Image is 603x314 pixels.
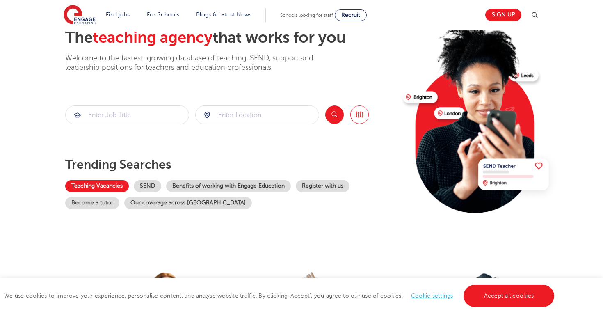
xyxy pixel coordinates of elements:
[341,12,360,18] span: Recruit
[64,5,96,25] img: Engage Education
[196,106,319,124] input: Submit
[166,180,291,192] a: Benefits of working with Engage Education
[485,9,521,21] a: Sign up
[124,197,252,209] a: Our coverage across [GEOGRAPHIC_DATA]
[196,11,252,18] a: Blogs & Latest News
[65,28,396,47] h2: The that works for you
[93,29,212,46] span: teaching agency
[65,180,129,192] a: Teaching Vacancies
[65,105,189,124] div: Submit
[195,105,319,124] div: Submit
[411,293,453,299] a: Cookie settings
[65,53,336,73] p: Welcome to the fastest-growing database of teaching, SEND, support and leadership positions for t...
[65,157,396,172] p: Trending searches
[66,106,189,124] input: Submit
[280,12,333,18] span: Schools looking for staff
[325,105,344,124] button: Search
[335,9,367,21] a: Recruit
[147,11,179,18] a: For Schools
[464,285,555,307] a: Accept all cookies
[4,293,556,299] span: We use cookies to improve your experience, personalise content, and analyse website traffic. By c...
[296,180,349,192] a: Register with us
[65,197,119,209] a: Become a tutor
[134,180,161,192] a: SEND
[106,11,130,18] a: Find jobs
